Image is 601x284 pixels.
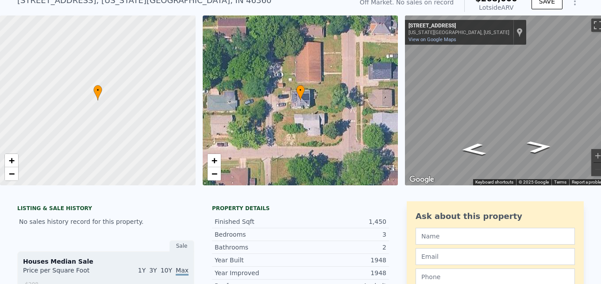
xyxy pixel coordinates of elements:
[23,257,189,266] div: Houses Median Sale
[211,155,217,166] span: +
[519,180,549,184] span: © 2025 Google
[211,168,217,179] span: −
[516,138,562,156] path: Go North, Pleasant Ave
[208,167,221,180] a: Zoom out
[215,256,300,265] div: Year Built
[9,155,15,166] span: +
[407,174,436,185] img: Google
[554,180,566,184] a: Terms (opens in new tab)
[93,85,102,100] div: •
[170,240,194,252] div: Sale
[176,267,189,276] span: Max
[408,23,509,30] div: [STREET_ADDRESS]
[407,174,436,185] a: Open this area in Google Maps (opens a new window)
[408,30,509,35] div: [US_STATE][GEOGRAPHIC_DATA], [US_STATE]
[17,214,194,230] div: No sales history record for this property.
[215,243,300,252] div: Bathrooms
[296,86,305,94] span: •
[451,140,497,158] path: Go South, Pleasant Ave
[300,269,386,277] div: 1948
[138,267,146,274] span: 1Y
[300,230,386,239] div: 3
[215,230,300,239] div: Bedrooms
[23,266,106,280] div: Price per Square Foot
[5,167,18,180] a: Zoom out
[212,205,389,212] div: Property details
[300,243,386,252] div: 2
[300,256,386,265] div: 1948
[215,217,300,226] div: Finished Sqft
[9,168,15,179] span: −
[296,85,305,100] div: •
[93,86,102,94] span: •
[161,267,172,274] span: 10Y
[416,228,575,245] input: Name
[208,154,221,167] a: Zoom in
[416,210,575,223] div: Ask about this property
[516,27,523,37] a: Show location on map
[17,205,194,214] div: LISTING & SALE HISTORY
[300,217,386,226] div: 1,450
[416,248,575,265] input: Email
[149,267,157,274] span: 3Y
[5,154,18,167] a: Zoom in
[475,179,513,185] button: Keyboard shortcuts
[215,269,300,277] div: Year Improved
[408,37,456,42] a: View on Google Maps
[475,3,517,12] div: Lotside ARV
